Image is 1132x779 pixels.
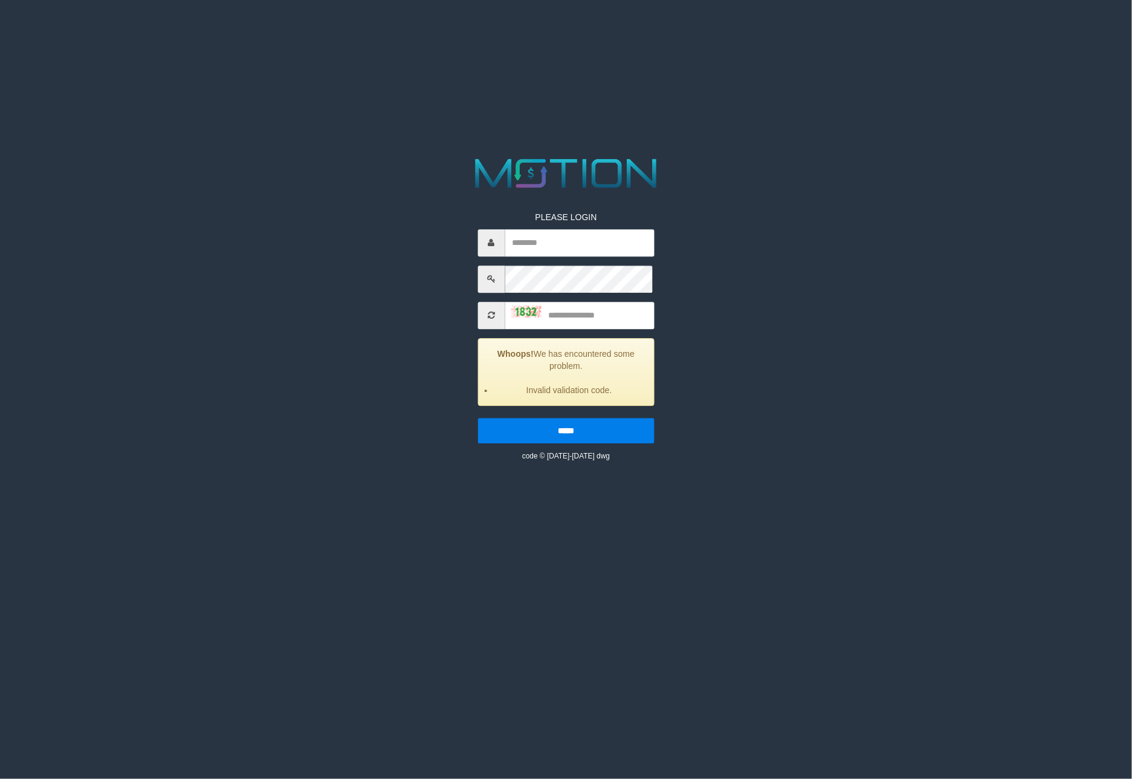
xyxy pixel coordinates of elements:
p: PLEASE LOGIN [477,211,654,223]
img: captcha [511,305,541,318]
strong: Whoops! [497,349,534,359]
li: Invalid validation code. [493,384,644,396]
img: MOTION_logo.png [467,154,665,193]
div: We has encountered some problem. [477,338,654,406]
small: code © [DATE]-[DATE] dwg [522,452,610,460]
